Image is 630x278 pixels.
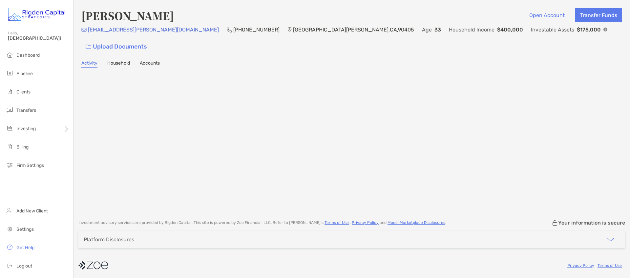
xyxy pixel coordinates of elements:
img: pipeline icon [6,69,14,77]
a: Privacy Policy [352,220,379,225]
img: firm-settings icon [6,161,14,169]
img: logout icon [6,262,14,269]
img: get-help icon [6,243,14,251]
span: Dashboard [16,52,40,58]
p: $175,000 [577,26,601,34]
p: [EMAIL_ADDRESS][PERSON_NAME][DOMAIN_NAME] [88,26,219,34]
span: Add New Client [16,208,48,214]
span: Pipeline [16,71,33,76]
a: Upload Documents [81,40,151,54]
img: settings icon [6,225,14,233]
p: $400,000 [497,26,523,34]
span: Transfers [16,108,36,113]
img: Phone Icon [227,27,232,32]
img: Zoe Logo [8,3,65,26]
img: Location Icon [287,27,292,32]
span: Clients [16,89,31,95]
span: [DEMOGRAPHIC_DATA]! [8,35,69,41]
img: Info Icon [603,28,607,31]
p: Investable Assets [531,26,574,34]
img: add_new_client icon [6,207,14,214]
a: Activity [81,60,97,68]
p: 33 [434,26,441,34]
a: Accounts [140,60,160,68]
img: company logo [78,258,108,273]
button: Open Account [524,8,570,22]
span: Firm Settings [16,163,44,168]
img: Email Icon [81,28,87,32]
p: Age [422,26,432,34]
img: button icon [86,45,91,49]
span: Investing [16,126,36,131]
a: Model Marketplace Disclosures [388,220,445,225]
img: investing icon [6,124,14,132]
p: Household Income [449,26,494,34]
img: dashboard icon [6,51,14,59]
a: Terms of Use [325,220,349,225]
p: [PHONE_NUMBER] [233,26,280,34]
div: Platform Disclosures [84,236,134,243]
a: Terms of Use [598,263,622,268]
a: Privacy Policy [567,263,594,268]
h4: [PERSON_NAME] [81,8,174,23]
span: Get Help [16,245,34,250]
img: transfers icon [6,106,14,114]
span: Billing [16,144,29,150]
a: Household [107,60,130,68]
img: clients icon [6,88,14,95]
p: [GEOGRAPHIC_DATA][PERSON_NAME] , CA , 90405 [293,26,414,34]
img: icon arrow [607,236,615,244]
span: Log out [16,263,32,269]
p: Your information is secure [558,220,625,226]
span: Settings [16,227,34,232]
img: billing icon [6,143,14,150]
p: Investment advisory services are provided by Rigden Capital . This site is powered by Zoe Financi... [78,220,446,225]
button: Transfer Funds [575,8,622,22]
